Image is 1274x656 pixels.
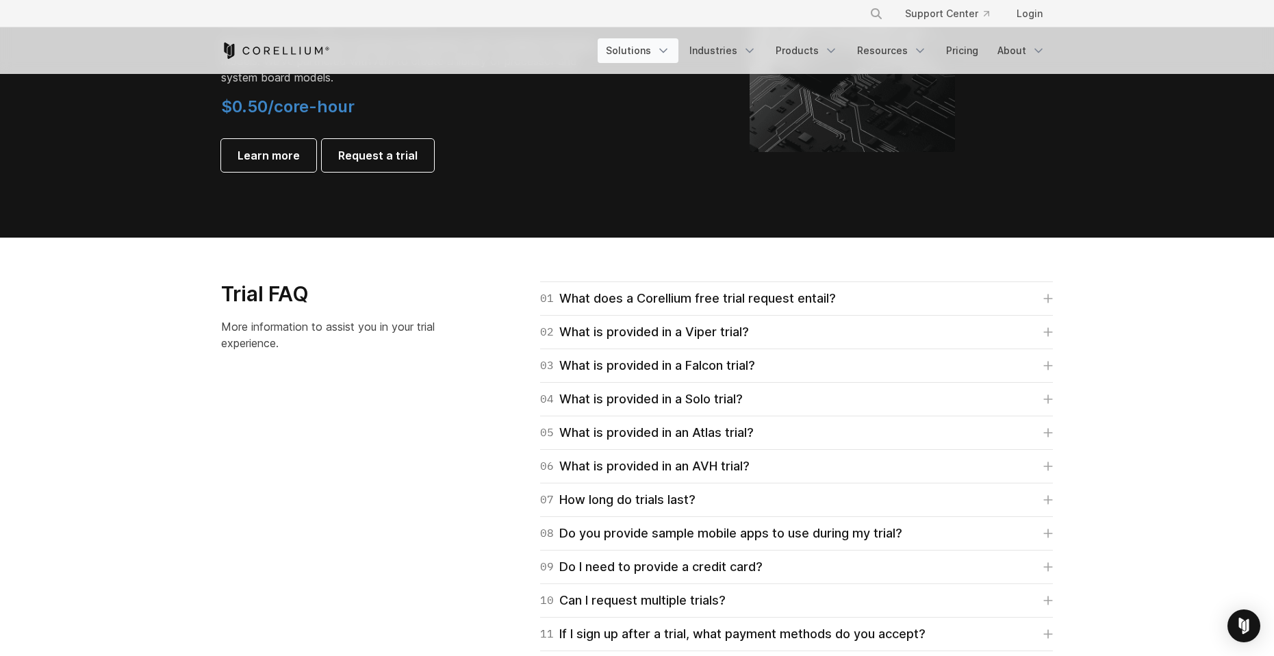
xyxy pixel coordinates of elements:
div: If I sign up after a trial, what payment methods do you accept? [540,625,926,644]
a: 04What is provided in a Solo trial? [540,390,1053,409]
div: What is provided in a Falcon trial? [540,356,755,375]
span: 05 [540,423,554,442]
a: 09Do I need to provide a credit card? [540,557,1053,577]
a: Products [767,38,846,63]
a: Corellium Home [221,42,330,59]
span: 06 [540,457,554,476]
span: 11 [540,625,554,644]
div: Navigation Menu [853,1,1054,26]
span: Learn more [238,147,300,164]
span: 04 [540,390,554,409]
span: $0.50/core-hour [221,97,355,116]
span: 10 [540,591,554,610]
span: 07 [540,490,554,509]
a: 03What is provided in a Falcon trial? [540,356,1053,375]
a: 10Can I request multiple trials? [540,591,1053,610]
div: How long do trials last? [540,490,696,509]
a: 05What is provided in an Atlas trial? [540,423,1053,442]
a: 01What does a Corellium free trial request entail? [540,289,1053,308]
div: What does a Corellium free trial request entail? [540,289,836,308]
a: 11If I sign up after a trial, what payment methods do you accept? [540,625,1053,644]
a: Industries [681,38,765,63]
div: Open Intercom Messenger [1227,609,1260,642]
span: 03 [540,356,554,375]
span: 01 [540,289,554,308]
a: 07How long do trials last? [540,490,1053,509]
span: 09 [540,557,554,577]
div: Navigation Menu [598,38,1054,63]
a: Solutions [598,38,678,63]
div: What is provided in an AVH trial? [540,457,750,476]
a: Pricing [938,38,986,63]
h3: Trial FAQ [221,281,461,307]
a: 06What is provided in an AVH trial? [540,457,1053,476]
a: Login [1006,1,1054,26]
a: Learn more [221,139,316,172]
div: What is provided in a Viper trial? [540,323,749,342]
div: What is provided in an Atlas trial? [540,423,754,442]
div: Can I request multiple trials? [540,591,726,610]
a: 08Do you provide sample mobile apps to use during my trial? [540,524,1053,543]
a: Request a trial [322,139,434,172]
span: 02 [540,323,554,342]
span: 08 [540,524,554,543]
div: What is provided in a Solo trial? [540,390,743,409]
a: About [989,38,1054,63]
div: Do I need to provide a credit card? [540,557,763,577]
span: Request a trial [338,147,418,164]
div: Do you provide sample mobile apps to use during my trial? [540,524,902,543]
a: Resources [849,38,935,63]
button: Search [864,1,889,26]
a: 02What is provided in a Viper trial? [540,323,1053,342]
p: More information to assist you in your trial experience. [221,318,461,351]
a: Support Center [894,1,1000,26]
